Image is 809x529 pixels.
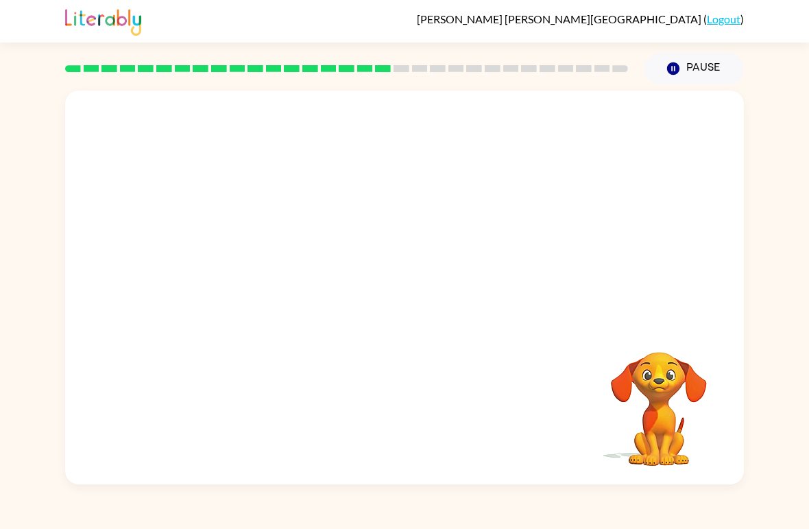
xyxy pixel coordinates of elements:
[590,331,727,468] video: Your browser must support playing .mp4 files to use Literably. Please try using another browser.
[65,5,141,36] img: Literably
[417,12,703,25] span: [PERSON_NAME] [PERSON_NAME][GEOGRAPHIC_DATA]
[707,12,740,25] a: Logout
[417,12,744,25] div: ( )
[644,53,744,84] button: Pause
